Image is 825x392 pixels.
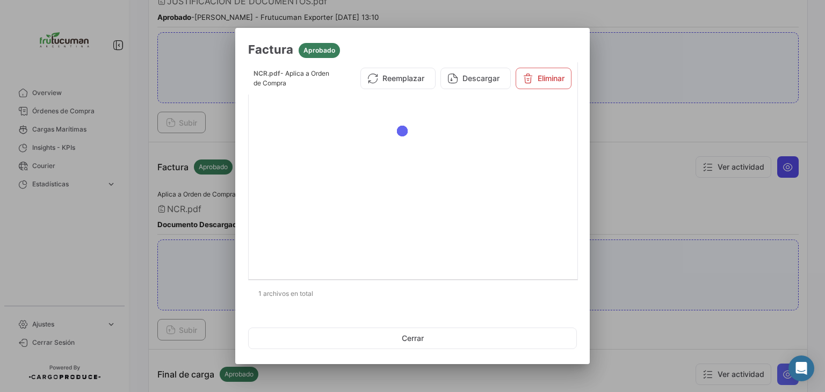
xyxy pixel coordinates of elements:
span: Aprobado [303,46,335,55]
button: Descargar [440,68,511,89]
span: NCR.pdf [254,69,280,77]
h3: Factura [248,41,577,58]
div: 1 archivos en total [248,280,577,307]
button: Cerrar [248,328,577,349]
span: - Aplica a Orden de Compra [254,69,329,87]
button: Reemplazar [360,68,436,89]
button: Eliminar [516,68,571,89]
div: Abrir Intercom Messenger [788,355,814,381]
